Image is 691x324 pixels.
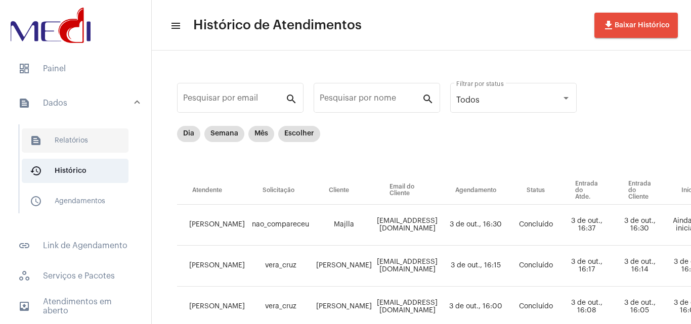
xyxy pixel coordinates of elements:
[613,205,666,246] td: 3 de out., 16:30
[183,96,285,105] input: Pesquisar por email
[18,300,30,312] mat-icon: sidenav icon
[18,63,30,75] span: sidenav icon
[602,22,670,29] span: Baixar Histórico
[18,240,30,252] mat-icon: sidenav icon
[314,205,374,246] td: Majlla
[422,92,434,105] mat-icon: search
[265,303,296,310] span: vera_cruz
[560,246,613,287] td: 3 de out., 16:17
[177,205,247,246] td: [PERSON_NAME]
[511,246,560,287] td: Concluído
[265,262,296,269] span: vera_cruz
[177,176,247,205] th: Atendente
[10,294,141,318] span: Atendimentos em aberto
[30,195,42,207] mat-icon: sidenav icon
[252,221,309,228] span: nao_compareceu
[560,205,613,246] td: 3 de out., 16:37
[374,246,440,287] td: [EMAIL_ADDRESS][DOMAIN_NAME]
[248,126,274,142] mat-chip: Mês
[285,92,297,105] mat-icon: search
[22,159,128,183] span: Histórico
[594,13,678,38] button: Baixar Histórico
[602,19,615,31] mat-icon: file_download
[278,126,320,142] mat-chip: Escolher
[204,126,244,142] mat-chip: Semana
[193,17,362,33] span: Histórico de Atendimentos
[6,87,151,119] mat-expansion-panel-header: sidenav iconDados
[247,176,314,205] th: Solicitação
[177,246,247,287] td: [PERSON_NAME]
[511,176,560,205] th: Status
[314,246,374,287] td: [PERSON_NAME]
[22,189,128,213] span: Agendamentos
[440,176,511,205] th: Agendamento
[22,128,128,153] span: Relatórios
[613,246,666,287] td: 3 de out., 16:14
[560,176,613,205] th: Entrada do Atde.
[18,97,135,109] mat-panel-title: Dados
[440,246,511,287] td: 3 de out., 16:15
[314,176,374,205] th: Cliente
[320,96,422,105] input: Pesquisar por nome
[374,205,440,246] td: [EMAIL_ADDRESS][DOMAIN_NAME]
[511,205,560,246] td: Concluído
[613,176,666,205] th: Entrada do Cliente
[18,270,30,282] span: sidenav icon
[170,20,180,32] mat-icon: sidenav icon
[177,126,200,142] mat-chip: Dia
[456,96,480,104] span: Todos
[10,57,141,81] span: Painel
[6,119,151,227] div: sidenav iconDados
[30,165,42,177] mat-icon: sidenav icon
[18,97,30,109] mat-icon: sidenav icon
[8,5,93,45] img: d3a1b5fa-500b-b90f-5a1c-719c20e9830b.png
[10,264,141,288] span: Serviços e Pacotes
[440,205,511,246] td: 3 de out., 16:30
[10,234,141,258] span: Link de Agendamento
[30,134,42,147] mat-icon: sidenav icon
[374,176,440,205] th: Email do Cliente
